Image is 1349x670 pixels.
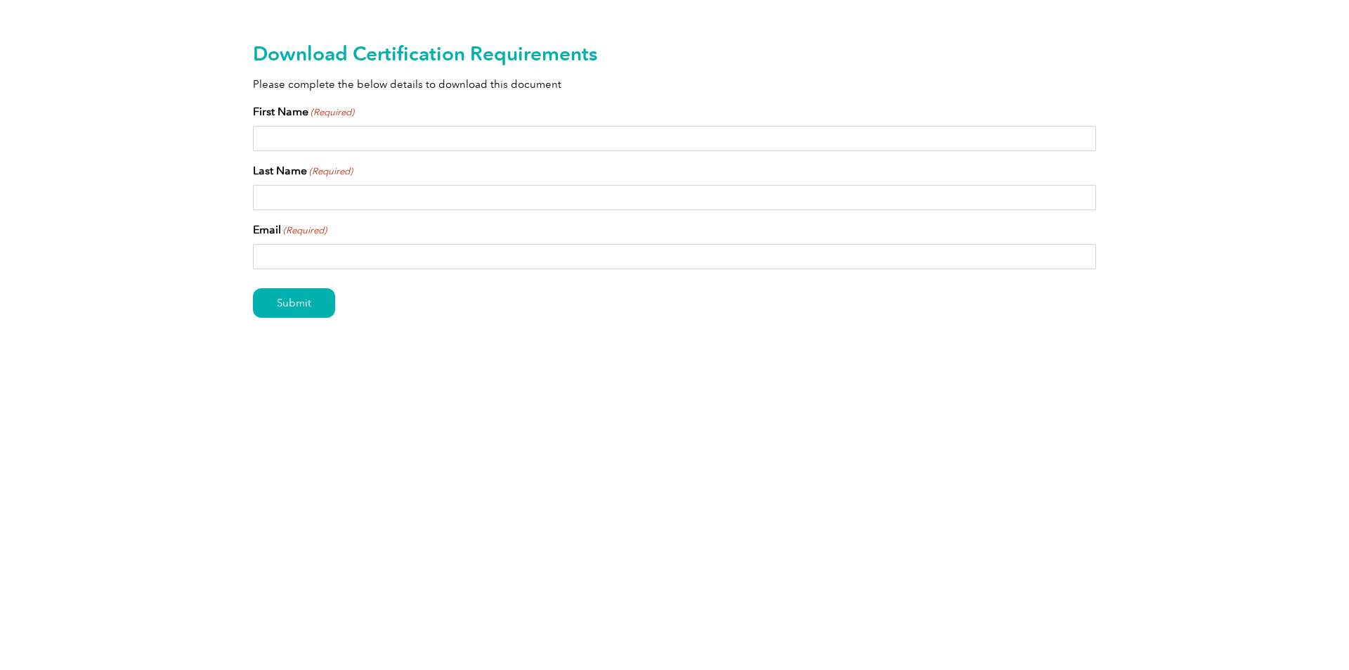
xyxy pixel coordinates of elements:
span: (Required) [282,224,327,238]
span: (Required) [308,165,353,179]
label: First Name [253,103,354,120]
input: Submit [253,288,335,318]
h2: Download Certification Requirements [253,42,1096,65]
p: Please complete the below details to download this document [253,77,1096,92]
label: Last Name [253,162,353,179]
label: Email [253,221,327,238]
span: (Required) [310,105,355,120]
